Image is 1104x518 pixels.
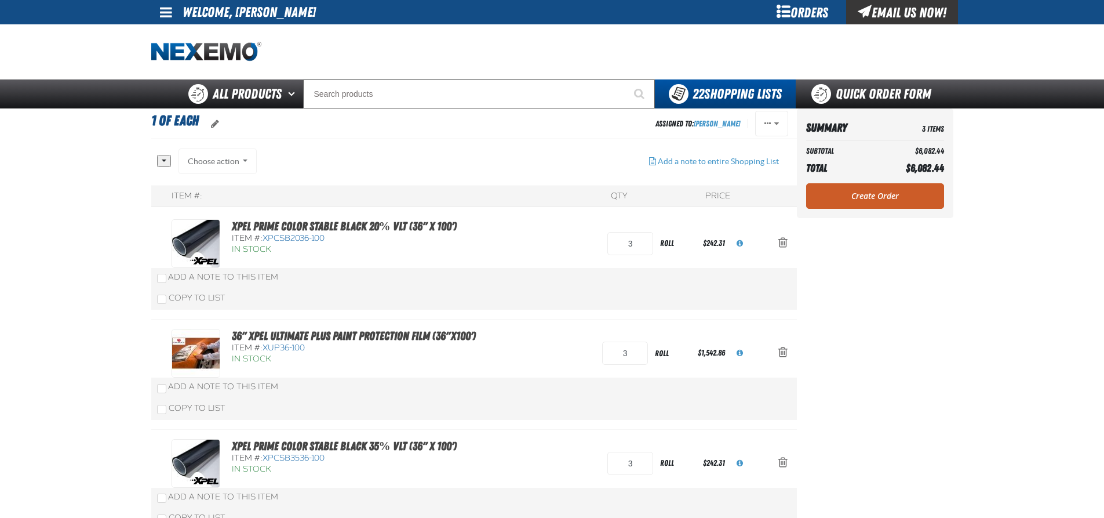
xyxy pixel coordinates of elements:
th: Subtotal [806,143,877,159]
button: View All Prices for XUP36-100 [727,340,752,366]
button: Action Remove XPEL PRIME Color Stable Black 35% VLT (36&quot; x 100&#039;) from 1 OF EACH [769,451,797,476]
button: Start Searching [626,79,655,108]
span: $6,082.44 [906,162,944,174]
span: XPCSB2036-100 [263,233,325,243]
div: Item #: [172,191,202,202]
a: XPEL PRIME Color Stable Black 35% VLT (36" x 100') [232,439,457,453]
button: Actions of 1 OF EACH [755,111,788,136]
a: 36" XPEL ULTIMATE PLUS Paint Protection Film (36"x100') [232,329,476,343]
td: $6,082.44 [877,143,944,159]
input: Copy To List [157,405,166,414]
span: $242.31 [703,238,725,248]
span: XPCSB3536-100 [263,453,325,463]
input: Add a Note to This Item [157,494,166,503]
span: 1 OF EACH [151,113,199,129]
div: roll [653,230,701,256]
input: Add a Note to This Item [157,384,166,393]
td: 3 Items [877,118,944,138]
a: Create Order [806,183,944,209]
span: Add a Note to This Item [168,382,278,392]
input: Copy To List [157,295,166,304]
button: oro.shoppinglist.label.edit.tooltip [202,111,228,137]
label: Copy To List [157,293,225,303]
a: Home [151,42,261,62]
a: XPEL PRIME Color Stable Black 20% VLT (36" x 100') [232,219,457,233]
div: Item #: [232,453,457,464]
button: You have 22 Shopping Lists. Open to view details [655,79,796,108]
button: Open All Products pages [284,79,303,108]
input: Add a Note to This Item [157,274,166,283]
a: Quick Order Form [796,79,953,108]
div: roll [653,450,701,476]
span: XUP36-100 [263,343,305,353]
th: Summary [806,118,877,138]
button: Add a note to entire Shopping List [640,148,788,174]
div: roll [648,340,695,367]
div: In Stock [232,354,476,365]
strong: 22 [693,86,704,102]
div: In Stock [232,464,457,475]
span: All Products [213,84,282,104]
span: Add a Note to This Item [168,492,278,502]
div: QTY [611,191,627,202]
span: Add a Note to This Item [168,272,278,282]
span: $242.31 [703,458,725,468]
div: Item #: [232,233,457,244]
input: Product Quantity [607,452,653,475]
button: View All Prices for XPCSB3536-100 [727,451,752,476]
input: Product Quantity [602,342,648,365]
a: [PERSON_NAME] [694,119,741,128]
button: View All Prices for XPCSB2036-100 [727,231,752,256]
img: Nexemo logo [151,42,261,62]
button: Action Remove XPEL PRIME Color Stable Black 20% VLT (36&quot; x 100&#039;) from 1 OF EACH [769,231,797,256]
input: Product Quantity [607,232,653,255]
button: Action Remove 36&quot; XPEL ULTIMATE PLUS Paint Protection Film (36&quot;x100&#039;) from 1 OF EACH [769,340,797,366]
th: Total [806,159,877,178]
span: $1,542.86 [698,348,725,357]
span: Shopping Lists [693,86,782,102]
label: Copy To List [157,403,225,413]
div: Assigned To: [655,116,741,132]
div: Price [705,191,730,202]
div: In Stock [232,244,457,255]
input: Search [303,79,655,108]
div: Item #: [232,343,476,354]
